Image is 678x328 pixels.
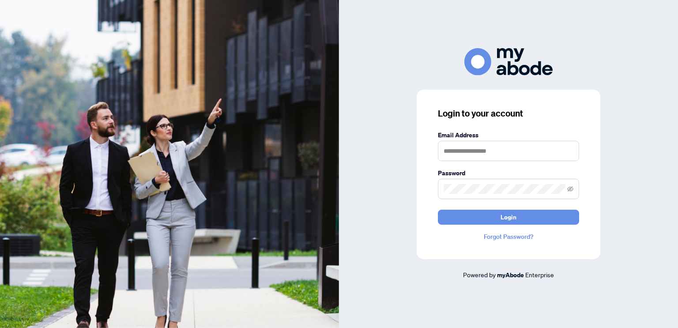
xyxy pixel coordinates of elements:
button: Login [438,210,579,225]
label: Email Address [438,130,579,140]
label: Password [438,168,579,178]
h3: Login to your account [438,107,579,120]
a: myAbode [497,270,524,280]
span: Login [501,210,516,224]
span: Powered by [463,271,496,279]
a: Forgot Password? [438,232,579,241]
img: ma-logo [464,48,553,75]
span: Enterprise [525,271,554,279]
span: eye-invisible [567,186,573,192]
